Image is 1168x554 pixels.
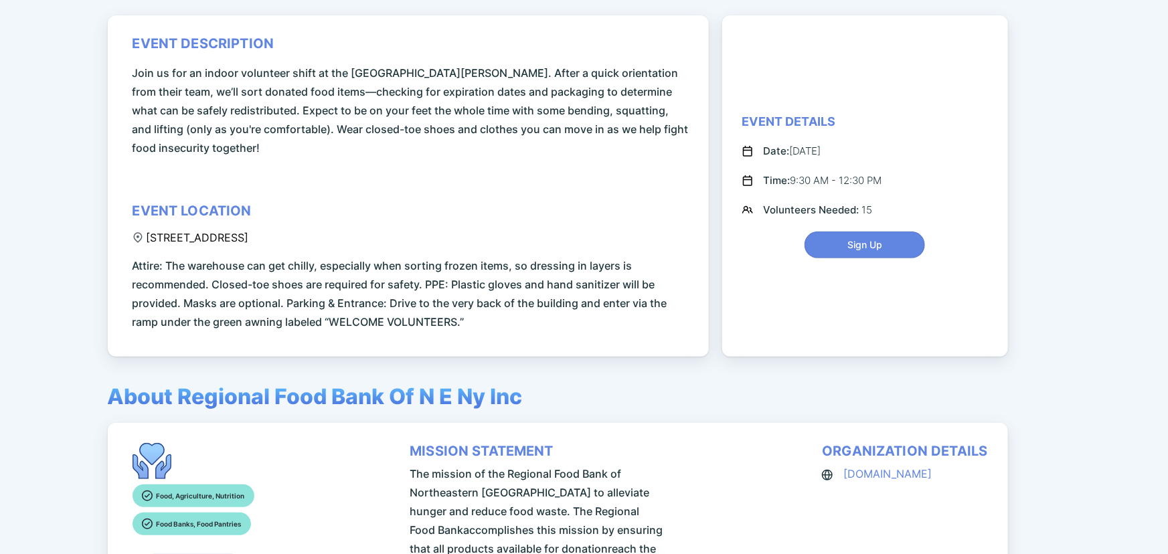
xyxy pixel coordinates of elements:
p: Food, Agriculture, Nutrition [157,490,245,502]
span: Attire: The warehouse can get chilly, especially when sorting frozen items, so dressing in layers... [133,256,689,331]
div: event location [133,203,252,219]
span: Join us for an indoor volunteer shift at the [GEOGRAPHIC_DATA][PERSON_NAME]. After a quick orient... [133,64,689,157]
button: Sign Up [805,232,925,258]
div: Event Details [742,114,836,130]
span: Volunteers Needed: [764,203,862,216]
span: Sign Up [847,238,882,252]
div: event description [133,35,274,52]
a: [DOMAIN_NAME] [843,467,932,480]
p: Food Banks, Food Pantries [157,518,242,530]
div: 9:30 AM - 12:30 PM [764,173,882,189]
div: [DATE] [764,143,821,159]
div: 15 [764,202,873,218]
div: organization details [822,443,987,459]
span: About Regional Food Bank Of N E Ny Inc [108,383,523,409]
div: mission statement [410,443,554,459]
div: [STREET_ADDRESS] [133,231,249,244]
span: Date: [764,145,790,157]
span: Time: [764,174,790,187]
